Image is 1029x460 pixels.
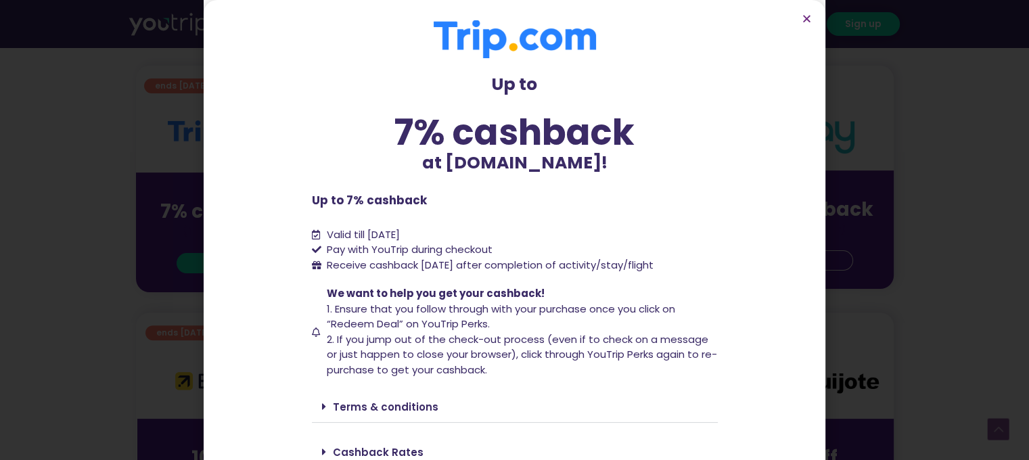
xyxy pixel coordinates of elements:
p: Up to [312,72,718,97]
span: Pay with YouTrip during checkout [323,242,493,258]
a: Terms & conditions [333,400,438,414]
div: 7% cashback [312,114,718,150]
span: Valid till [DATE] [327,227,400,241]
a: Close [802,14,812,24]
p: at [DOMAIN_NAME]! [312,150,718,176]
span: 1. Ensure that you follow through with your purchase once you click on “Redeem Deal” on YouTrip P... [327,302,675,331]
span: We want to help you get your cashback! [327,286,545,300]
b: Up to 7% cashback [312,192,427,208]
a: Cashback Rates [333,445,424,459]
span: 2. If you jump out of the check-out process (even if to check on a message or just happen to clos... [327,332,717,377]
span: Receive cashback [DATE] after completion of activity/stay/flight [327,258,654,272]
div: Terms & conditions [312,391,718,423]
